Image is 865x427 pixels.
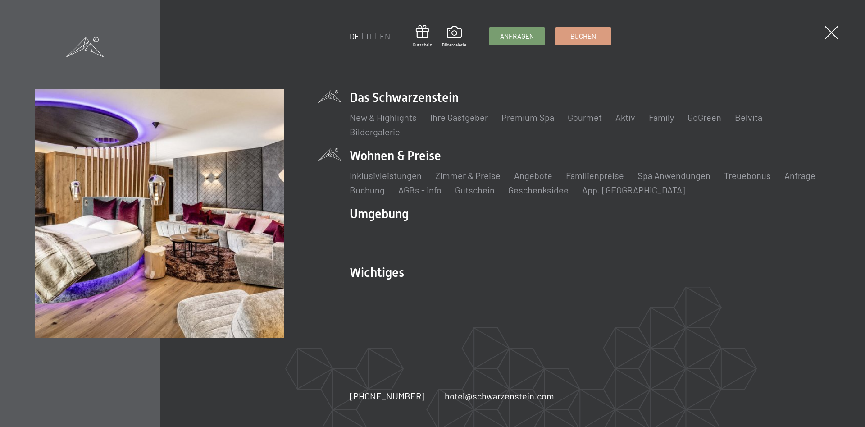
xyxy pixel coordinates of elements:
span: Gutschein [413,41,432,48]
a: App. [GEOGRAPHIC_DATA] [582,184,686,195]
a: Belvita [735,112,762,123]
a: Inklusivleistungen [350,170,422,181]
a: Anfrage [784,170,815,181]
a: Family [649,112,674,123]
a: Anfragen [489,28,545,45]
img: Wellnesshotel Südtirol SCHWARZENSTEIN - Wellnessurlaub in den Alpen [35,89,284,338]
a: Premium Spa [501,112,554,123]
a: Gourmet [568,112,602,123]
a: Angebote [514,170,552,181]
a: Bildergalerie [350,126,400,137]
span: [PHONE_NUMBER] [350,390,425,401]
a: Spa Anwendungen [637,170,710,181]
a: Geschenksidee [508,184,569,195]
a: Buchung [350,184,385,195]
span: Anfragen [500,32,534,41]
a: [PHONE_NUMBER] [350,390,425,402]
a: IT [366,31,373,41]
span: Buchen [570,32,596,41]
a: Gutschein [455,184,495,195]
a: Ihre Gastgeber [430,112,488,123]
a: EN [380,31,390,41]
a: hotel@schwarzenstein.com [445,390,554,402]
a: Bildergalerie [442,26,466,48]
a: Zimmer & Preise [435,170,501,181]
a: DE [350,31,360,41]
a: Treuebonus [724,170,771,181]
span: Bildergalerie [442,41,466,48]
a: Gutschein [413,25,432,48]
a: GoGreen [687,112,721,123]
a: New & Highlights [350,112,417,123]
a: Buchen [555,28,611,45]
a: Aktiv [615,112,635,123]
a: Familienpreise [566,170,624,181]
a: AGBs - Info [398,184,442,195]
